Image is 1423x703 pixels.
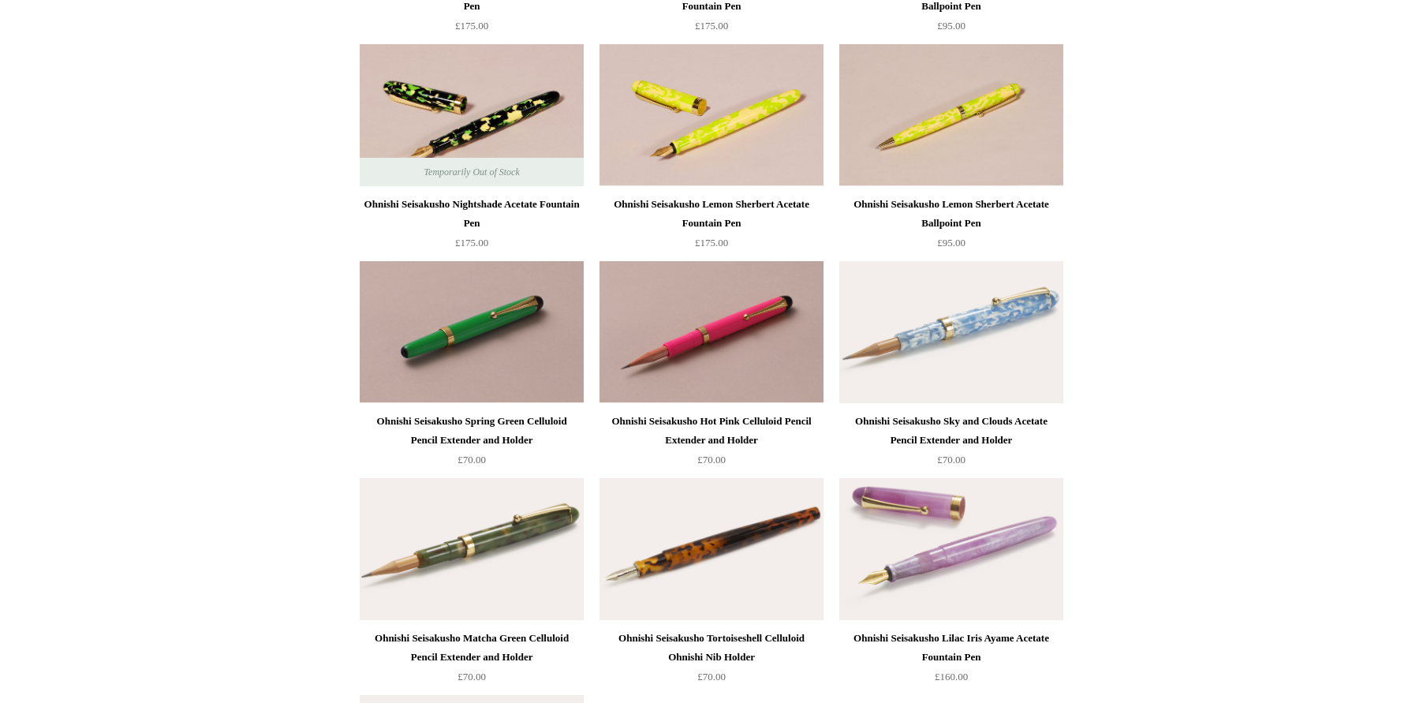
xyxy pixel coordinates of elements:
[364,629,580,667] div: Ohnishi Seisakusho Matcha Green Celluloid Pencil Extender and Holder
[839,478,1063,620] img: Ohnishi Seisakusho Lilac Iris Ayame Acetate Fountain Pen
[360,261,584,403] a: Ohnishi Seisakusho Spring Green Celluloid Pencil Extender and Holder Ohnishi Seisakusho Spring Gr...
[599,44,824,186] a: Ohnishi Seisakusho Lemon Sherbert Acetate Fountain Pen Ohnishi Seisakusho Lemon Sherbert Acetate ...
[458,671,486,682] span: £70.00
[697,454,726,466] span: £70.00
[599,44,824,186] img: Ohnishi Seisakusho Lemon Sherbert Acetate Fountain Pen
[360,412,584,477] a: Ohnishi Seisakusho Spring Green Celluloid Pencil Extender and Holder £70.00
[360,261,584,403] img: Ohnishi Seisakusho Spring Green Celluloid Pencil Extender and Holder
[839,629,1063,694] a: Ohnishi Seisakusho Lilac Iris Ayame Acetate Fountain Pen £160.00
[364,412,580,450] div: Ohnishi Seisakusho Spring Green Celluloid Pencil Extender and Holder
[839,195,1063,260] a: Ohnishi Seisakusho Lemon Sherbert Acetate Ballpoint Pen £95.00
[843,629,1059,667] div: Ohnishi Seisakusho Lilac Iris Ayame Acetate Fountain Pen
[599,478,824,620] a: Ohnishi Seisakusho Tortoiseshell Celluloid Ohnishi Nib Holder Ohnishi Seisakusho Tortoiseshell Ce...
[364,195,580,233] div: Ohnishi Seisakusho Nightshade Acetate Fountain Pen
[360,629,584,694] a: Ohnishi Seisakusho Matcha Green Celluloid Pencil Extender and Holder £70.00
[599,478,824,620] img: Ohnishi Seisakusho Tortoiseshell Celluloid Ohnishi Nib Holder
[937,20,965,32] span: £95.00
[458,454,486,466] span: £70.00
[843,195,1059,233] div: Ohnishi Seisakusho Lemon Sherbert Acetate Ballpoint Pen
[455,20,488,32] span: £175.00
[937,454,965,466] span: £70.00
[360,44,584,186] a: Ohnishi Seisakusho Nightshade Acetate Fountain Pen Ohnishi Seisakusho Nightshade Acetate Fountain...
[697,671,726,682] span: £70.00
[839,412,1063,477] a: Ohnishi Seisakusho Sky and Clouds Acetate Pencil Extender and Holder £70.00
[408,158,535,186] span: Temporarily Out of Stock
[360,478,584,620] img: Ohnishi Seisakusho Matcha Green Celluloid Pencil Extender and Holder
[839,261,1063,403] a: Ohnishi Seisakusho Sky and Clouds Acetate Pencil Extender and Holder Ohnishi Seisakusho Sky and C...
[843,412,1059,450] div: Ohnishi Seisakusho Sky and Clouds Acetate Pencil Extender and Holder
[695,237,728,249] span: £175.00
[935,671,968,682] span: £160.00
[603,629,820,667] div: Ohnishi Seisakusho Tortoiseshell Celluloid Ohnishi Nib Holder
[937,237,965,249] span: £95.00
[599,261,824,403] a: Ohnishi Seisakusho Hot Pink Celluloid Pencil Extender and Holder Ohnishi Seisakusho Hot Pink Cell...
[360,195,584,260] a: Ohnishi Seisakusho Nightshade Acetate Fountain Pen £175.00
[360,478,584,620] a: Ohnishi Seisakusho Matcha Green Celluloid Pencil Extender and Holder Ohnishi Seisakusho Matcha Gr...
[599,261,824,403] img: Ohnishi Seisakusho Hot Pink Celluloid Pencil Extender and Holder
[599,195,824,260] a: Ohnishi Seisakusho Lemon Sherbert Acetate Fountain Pen £175.00
[599,412,824,477] a: Ohnishi Seisakusho Hot Pink Celluloid Pencil Extender and Holder £70.00
[603,412,820,450] div: Ohnishi Seisakusho Hot Pink Celluloid Pencil Extender and Holder
[455,237,488,249] span: £175.00
[360,44,584,186] img: Ohnishi Seisakusho Nightshade Acetate Fountain Pen
[599,629,824,694] a: Ohnishi Seisakusho Tortoiseshell Celluloid Ohnishi Nib Holder £70.00
[603,195,820,233] div: Ohnishi Seisakusho Lemon Sherbert Acetate Fountain Pen
[839,44,1063,186] img: Ohnishi Seisakusho Lemon Sherbert Acetate Ballpoint Pen
[839,44,1063,186] a: Ohnishi Seisakusho Lemon Sherbert Acetate Ballpoint Pen Ohnishi Seisakusho Lemon Sherbert Acetate...
[839,478,1063,620] a: Ohnishi Seisakusho Lilac Iris Ayame Acetate Fountain Pen Ohnishi Seisakusho Lilac Iris Ayame Acet...
[695,20,728,32] span: £175.00
[839,261,1063,403] img: Ohnishi Seisakusho Sky and Clouds Acetate Pencil Extender and Holder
